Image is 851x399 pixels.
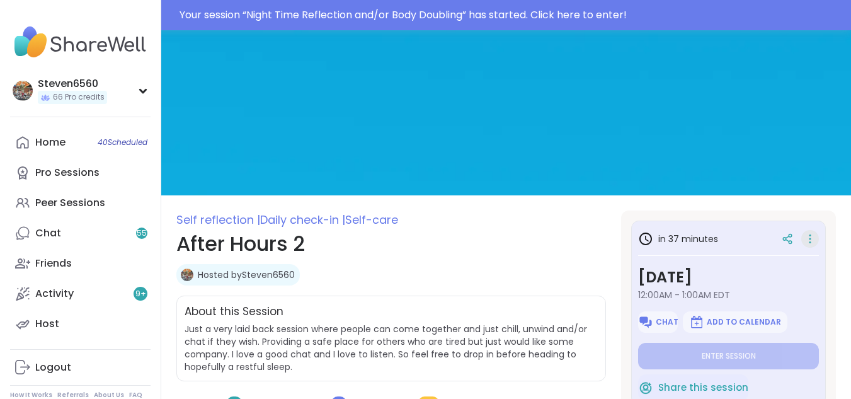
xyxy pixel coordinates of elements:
[35,166,100,180] div: Pro Sessions
[638,266,819,289] h3: [DATE]
[35,287,74,301] div: Activity
[35,361,71,374] div: Logout
[35,257,72,270] div: Friends
[345,212,398,228] span: Self-care
[10,20,151,64] img: ShareWell Nav Logo
[98,137,147,147] span: 40 Scheduled
[707,317,781,327] span: Add to Calendar
[10,188,151,218] a: Peer Sessions
[638,311,678,333] button: Chat
[35,136,66,149] div: Home
[10,248,151,279] a: Friends
[38,77,107,91] div: Steven6560
[161,30,851,195] img: After Hours 2 cover image
[702,351,756,361] span: Enter session
[638,380,653,395] img: ShareWell Logomark
[35,226,61,240] div: Chat
[181,269,193,281] img: Steven6560
[185,304,283,320] h2: About this Session
[135,289,146,299] span: 9 +
[10,279,151,309] a: Activity9+
[13,81,33,101] img: Steven6560
[176,212,260,228] span: Self reflection |
[638,343,819,369] button: Enter session
[35,317,59,331] div: Host
[185,323,598,373] span: Just a very laid back session where people can come together and just chill, unwind and/or chat i...
[10,218,151,248] a: Chat55
[658,381,748,395] span: Share this session
[35,196,105,210] div: Peer Sessions
[638,315,653,330] img: ShareWell Logomark
[180,8,843,23] div: Your session “ Night Time Reflection and/or Body Doubling ” has started. Click here to enter!
[656,317,678,327] span: Chat
[689,315,704,330] img: ShareWell Logomark
[53,92,105,103] span: 66 Pro credits
[683,311,787,333] button: Add to Calendar
[10,352,151,383] a: Logout
[10,309,151,339] a: Host
[176,229,606,259] h1: After Hours 2
[10,127,151,158] a: Home40Scheduled
[198,269,295,281] a: Hosted bySteven6560
[137,228,147,239] span: 55
[10,158,151,188] a: Pro Sessions
[638,231,718,246] h3: in 37 minutes
[260,212,345,228] span: Daily check-in |
[638,289,819,301] span: 12:00AM - 1:00AM EDT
